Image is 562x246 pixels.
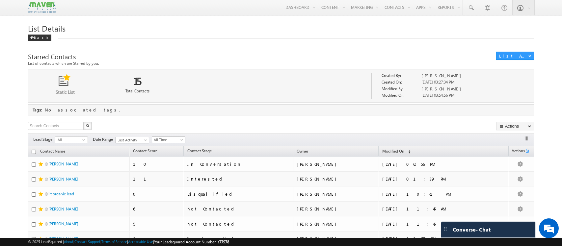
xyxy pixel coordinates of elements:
[382,176,473,182] div: [DATE] 01:39 PM
[32,150,36,154] input: Check all records
[130,147,161,156] a: Contact Score
[297,191,376,197] div: [PERSON_NAME]
[116,137,147,143] span: Last Activity
[382,86,418,92] div: Modified By:
[152,136,185,143] a: All Time
[382,206,473,212] div: [DATE] 11:45 AM
[48,161,78,166] a: [PERSON_NAME]
[187,148,212,153] span: Contact Stage
[187,236,278,242] div: Invalid Number
[382,161,473,167] div: [DATE] 06:56 PM
[28,23,66,34] span: List Details
[48,236,78,241] a: [PERSON_NAME]
[297,161,376,167] div: [PERSON_NAME]
[297,206,376,212] div: [PERSON_NAME]
[133,176,181,182] div: 11
[48,221,78,226] a: [PERSON_NAME]
[421,73,465,78] span: [PERSON_NAME]
[33,136,55,142] span: Lead Stage
[453,227,491,233] span: Converse - Chat
[297,221,376,227] div: [PERSON_NAME]
[154,239,229,244] span: Your Leadsquared Account Number is
[128,239,153,244] a: Acceptable Use
[116,137,149,143] a: Last Activity
[133,221,181,227] div: 5
[28,52,447,61] div: Starred Contacts
[82,138,88,141] span: select
[48,207,78,211] a: [PERSON_NAME]
[382,79,418,86] div: Created On:
[187,161,278,167] div: In Conversation
[133,161,181,167] div: 10
[86,124,89,127] img: Search
[382,92,418,99] div: Modified On:
[133,236,181,242] div: 0
[93,136,116,142] span: Date Range
[382,236,473,242] div: [DATE] 03:57 PM
[297,149,308,154] span: Owner
[64,239,73,244] a: About
[405,149,411,154] span: (sorted descending)
[133,191,181,197] div: 0
[48,177,78,182] a: [PERSON_NAME]
[382,73,418,79] div: Created By:
[382,221,473,227] div: [DATE] 11:45 AM
[297,236,376,242] div: [PERSON_NAME]
[421,86,465,91] span: [PERSON_NAME]
[496,52,534,60] button: List Actions
[28,89,102,95] p: Static List
[125,72,150,88] div: 15
[297,176,376,182] div: [PERSON_NAME]
[496,122,534,130] button: Actions
[48,191,74,196] a: iit organic lead
[187,221,278,227] div: Not Contacted
[187,206,278,212] div: Not Contacted
[33,107,42,112] span: Tags:
[382,149,404,154] span: Modified On
[133,206,181,212] div: 6
[219,239,229,244] span: 77978
[28,239,229,245] span: © 2025 LeadSquared | | | | |
[28,61,246,66] div: List of contacts which are Starred by you.
[443,226,448,232] img: carter-drag
[28,35,51,41] div: Back
[45,107,120,112] span: No associated tags.
[382,191,473,197] div: [DATE] 10:41 AM
[187,176,278,182] div: Interested
[499,53,527,59] div: List Actions
[28,2,56,13] img: Custom Logo
[421,92,498,99] div: [DATE] 03:54:56 PM
[28,34,55,40] a: Back
[509,147,525,156] span: Actions
[37,148,68,156] a: Contact Name
[184,147,215,156] a: Contact Stage
[421,79,498,86] div: [DATE] 03:27:34 PM
[55,137,82,143] span: All
[187,191,278,197] div: Disqualified
[101,239,127,244] a: Terms of Service
[133,148,157,153] span: Contact Score
[379,147,414,156] a: Modified On (sorted descending)
[152,137,183,143] span: All Time
[74,239,100,244] a: Contact Support
[125,88,149,93] span: Total Contacts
